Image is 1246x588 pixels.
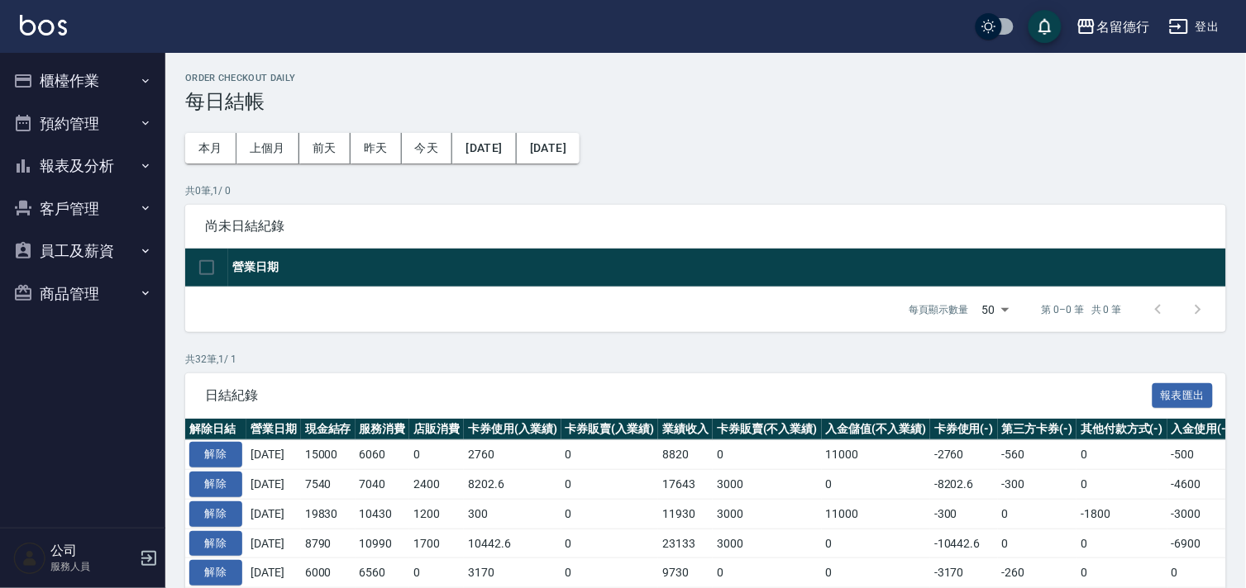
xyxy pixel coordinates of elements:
td: 0 [998,499,1077,529]
td: 0 [822,558,931,588]
td: -1800 [1077,499,1167,529]
th: 入金使用(-) [1167,419,1235,440]
td: -260 [998,558,1077,588]
td: 6060 [356,440,410,470]
td: 10442.6 [464,529,561,558]
td: 11000 [822,440,931,470]
th: 現金結存 [301,419,356,440]
td: -10442.6 [930,529,998,558]
td: 8820 [658,440,713,470]
p: 共 32 筆, 1 / 1 [185,352,1226,367]
button: 上個月 [236,133,299,164]
td: 1200 [409,499,464,529]
td: 0 [1077,558,1167,588]
td: [DATE] [246,529,301,558]
button: 櫃檯作業 [7,59,159,102]
button: [DATE] [517,133,580,164]
button: 解除 [189,531,242,557]
td: -500 [1167,440,1235,470]
td: -8202.6 [930,470,998,500]
button: 解除 [189,442,242,467]
td: 0 [1077,440,1167,470]
p: 每頁顯示數量 [909,302,969,317]
td: 11930 [658,499,713,529]
td: [DATE] [246,558,301,588]
th: 入金儲值(不入業績) [822,419,931,440]
span: 日結紀錄 [205,387,1153,404]
td: 0 [561,558,659,588]
p: 服務人員 [50,559,135,574]
button: 商品管理 [7,273,159,315]
th: 卡券販賣(入業績) [561,419,659,440]
img: Person [13,542,46,575]
td: 8202.6 [464,470,561,500]
button: 登出 [1162,12,1226,42]
button: 解除 [189,472,242,497]
td: 0 [561,470,659,500]
td: 0 [822,470,931,500]
td: 0 [561,529,659,558]
button: 今天 [402,133,453,164]
div: 50 [976,287,1015,332]
button: 報表及分析 [7,145,159,187]
td: 7540 [301,470,356,500]
td: 0 [409,558,464,588]
td: [DATE] [246,499,301,529]
td: [DATE] [246,440,301,470]
th: 卡券販賣(不入業績) [713,419,822,440]
p: 第 0–0 筆 共 0 筆 [1042,302,1122,317]
td: -560 [998,440,1077,470]
td: 0 [561,440,659,470]
img: Logo [20,15,67,36]
td: 2760 [464,440,561,470]
td: 3000 [713,529,822,558]
td: 300 [464,499,561,529]
td: 7040 [356,470,410,500]
button: save [1029,10,1062,43]
h3: 每日結帳 [185,90,1226,113]
th: 第三方卡券(-) [998,419,1077,440]
td: 0 [409,440,464,470]
td: 0 [822,529,931,558]
div: 名留德行 [1096,17,1149,37]
td: 3000 [713,470,822,500]
td: 2400 [409,470,464,500]
button: 前天 [299,133,351,164]
button: 預約管理 [7,102,159,145]
td: 1700 [409,529,464,558]
td: -4600 [1167,470,1235,500]
td: 15000 [301,440,356,470]
td: 23133 [658,529,713,558]
td: [DATE] [246,470,301,500]
th: 卡券使用(-) [930,419,998,440]
h2: Order checkout daily [185,73,1226,83]
td: -300 [998,470,1077,500]
td: 6000 [301,558,356,588]
td: -6900 [1167,529,1235,558]
td: -3000 [1167,499,1235,529]
th: 營業日期 [246,419,301,440]
td: 8790 [301,529,356,558]
button: 客戶管理 [7,187,159,230]
button: 解除 [189,501,242,527]
td: 0 [1167,558,1235,588]
td: 6560 [356,558,410,588]
button: 名留德行 [1070,10,1156,44]
th: 店販消費 [409,419,464,440]
th: 業績收入 [658,419,713,440]
td: 19830 [301,499,356,529]
td: 3170 [464,558,561,588]
h5: 公司 [50,543,135,559]
span: 尚未日結紀錄 [205,218,1206,235]
td: 17643 [658,470,713,500]
td: 9730 [658,558,713,588]
td: -300 [930,499,998,529]
td: -3170 [930,558,998,588]
td: 3000 [713,499,822,529]
th: 卡券使用(入業績) [464,419,561,440]
button: 昨天 [351,133,402,164]
th: 其他付款方式(-) [1077,419,1167,440]
a: 報表匯出 [1153,386,1214,402]
button: 員工及薪資 [7,230,159,273]
td: 10990 [356,529,410,558]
